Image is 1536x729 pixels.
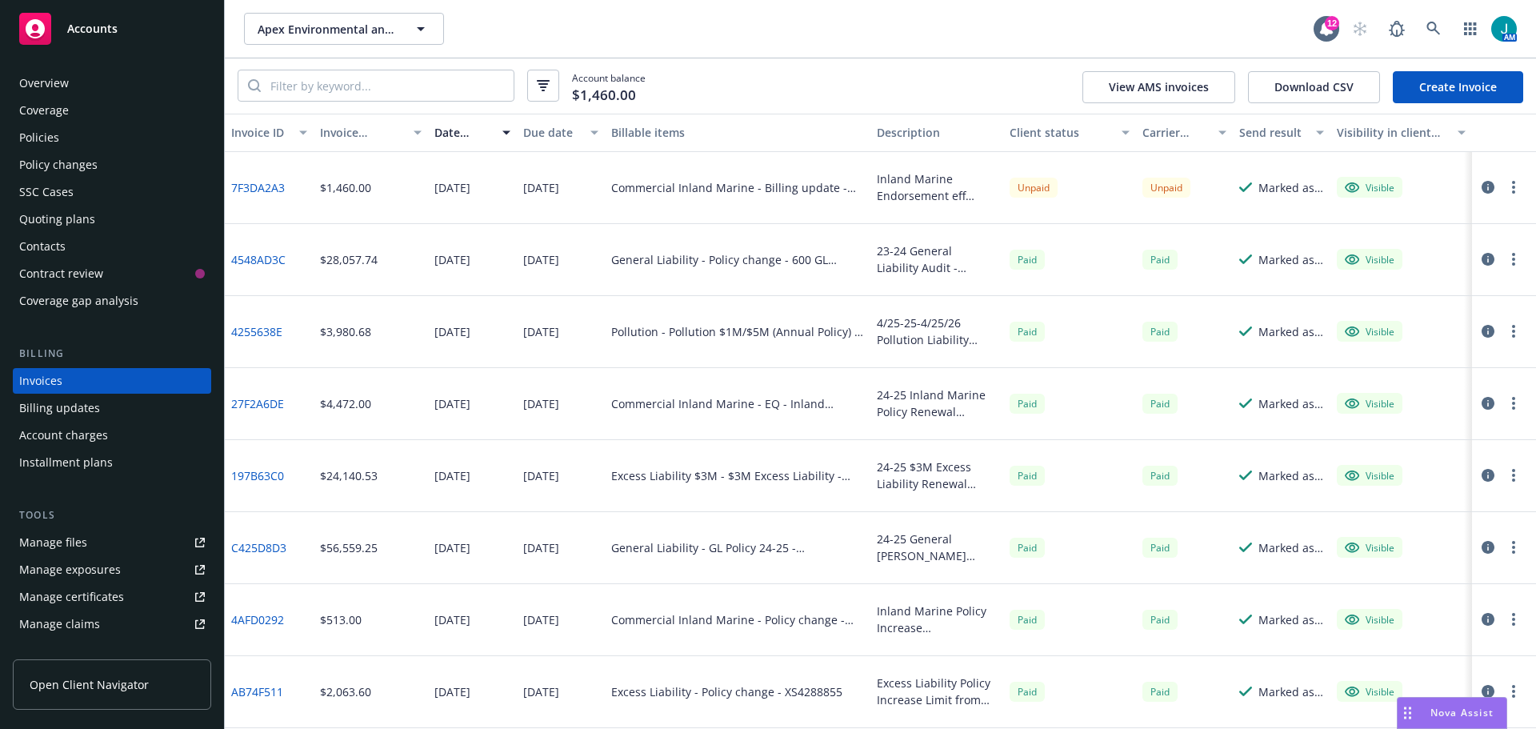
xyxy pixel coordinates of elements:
a: Manage files [13,530,211,555]
div: [DATE] [434,395,470,412]
div: Marked as sent [1258,323,1324,340]
button: Download CSV [1248,71,1380,103]
div: Excess Liability Policy Increase Limit from $1M to $2M [877,675,997,708]
span: Account balance [572,71,646,101]
a: Installment plans [13,450,211,475]
a: C425D8D3 [231,539,286,556]
div: Paid [1010,250,1045,270]
div: Policies [19,125,59,150]
div: Contract review [19,261,103,286]
div: Billing updates [19,395,100,421]
button: Invoice amount [314,114,429,152]
button: View AMS invoices [1082,71,1235,103]
div: Date issued [434,124,493,141]
button: Visibility in client dash [1330,114,1472,152]
span: Apex Environmental and Engineering, Inc. [258,21,396,38]
div: Paid [1142,610,1178,630]
span: Accounts [67,22,118,35]
div: [DATE] [434,611,470,628]
a: Coverage [13,98,211,123]
button: Client status [1003,114,1136,152]
div: [DATE] [523,395,559,412]
div: $28,057.74 [320,251,378,268]
span: Manage exposures [13,557,211,583]
span: Paid [1010,394,1045,414]
a: 4AFD0292 [231,611,284,628]
div: Paid [1010,682,1045,702]
div: Visible [1345,396,1394,411]
div: Visible [1345,684,1394,699]
div: [DATE] [434,467,470,484]
a: Manage claims [13,611,211,637]
div: [DATE] [434,179,470,196]
a: Invoices [13,368,211,394]
div: [DATE] [434,251,470,268]
a: Billing updates [13,395,211,421]
div: Commercial Inland Marine - Policy change - IM0100C24 [611,611,864,628]
button: Invoice ID [225,114,314,152]
div: Account charges [19,423,108,448]
button: Apex Environmental and Engineering, Inc. [244,13,444,45]
div: General Liability - GL Policy 24-25 - 600GL0215359-01 [611,539,864,556]
div: Marked as sent [1258,467,1324,484]
div: Excess Liability - Policy change - XS4288855 [611,683,842,700]
a: Coverage gap analysis [13,288,211,314]
div: $3,980.68 [320,323,371,340]
div: Marked as sent [1258,611,1324,628]
div: Coverage [19,98,69,123]
div: Inland Marine Endorsement eff [DATE]: As 2022 case [PERSON_NAME] tractor serial number ending 5257 [877,170,997,204]
a: Search [1418,13,1450,45]
div: [DATE] [434,683,470,700]
div: $1,460.00 [320,179,371,196]
div: $2,063.60 [320,683,371,700]
a: 7F3DA2A3 [231,179,285,196]
div: [DATE] [523,683,559,700]
button: Send result [1233,114,1330,152]
div: $4,472.00 [320,395,371,412]
div: 23-24 General Liability Audit - Colony Policy #600GL0215359-00 [877,242,997,276]
a: AB74F511 [231,683,283,700]
span: Nova Assist [1430,706,1494,719]
button: Carrier status [1136,114,1234,152]
div: Description [877,124,997,141]
div: Paid [1142,682,1178,702]
a: Policy changes [13,152,211,178]
div: Inland Marine Policy Increase Rented/Leased Equipment Limit $200,000 to $500,000 [877,603,997,636]
div: Billing [13,346,211,362]
a: Account charges [13,423,211,448]
div: Drag to move [1398,698,1418,728]
span: $1,460.00 [572,85,636,106]
div: Visible [1345,324,1394,338]
div: [DATE] [523,539,559,556]
button: Billable items [605,114,870,152]
div: Paid [1010,466,1045,486]
a: Report a Bug [1381,13,1413,45]
input: Filter by keyword... [261,70,514,101]
a: 4548AD3C [231,251,286,268]
span: Paid [1010,322,1045,342]
a: SSC Cases [13,179,211,205]
div: Client status [1010,124,1112,141]
a: Switch app [1454,13,1486,45]
a: 197B63C0 [231,467,284,484]
div: Visible [1345,252,1394,266]
div: Paid [1142,394,1178,414]
div: $24,140.53 [320,467,378,484]
div: $56,559.25 [320,539,378,556]
div: Manage exposures [19,557,121,583]
div: Pollution - Pollution $1M/$5M (Annual Policy) - SF25ECPZ0LB8PIC [611,323,864,340]
div: Commercial Inland Marine - EQ - Inland Marine 24-25 - IM0100C24A [611,395,864,412]
div: Paid [1010,538,1045,558]
div: Billable items [611,124,864,141]
div: Send result [1239,124,1306,141]
div: Marked as sent [1258,683,1324,700]
button: Description [870,114,1003,152]
div: 24-25 Inland Marine Policy Renewal (Financed with IPFS) [877,387,997,420]
a: Manage certificates [13,584,211,610]
div: Commercial Inland Marine - Billing update - IM0100C24A [611,179,864,196]
div: Paid [1010,610,1045,630]
span: Paid [1142,538,1178,558]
